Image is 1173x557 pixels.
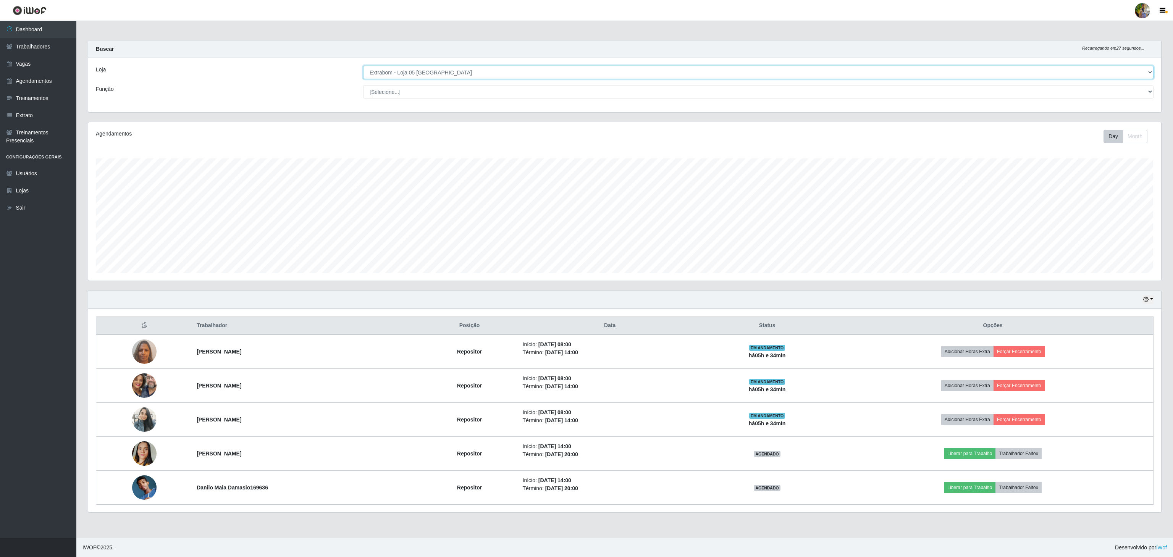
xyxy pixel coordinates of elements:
li: Término: [523,484,697,492]
span: IWOF [82,544,97,551]
strong: Repositor [457,450,482,457]
th: Trabalhador [192,317,421,335]
span: © 2025 . [82,544,114,552]
img: CoreUI Logo [13,6,47,15]
li: Início: [523,476,697,484]
li: Início: [523,341,697,349]
time: [DATE] 20:00 [545,485,578,491]
button: Trabalhador Faltou [995,482,1042,493]
strong: Buscar [96,46,114,52]
li: Término: [523,349,697,357]
div: Toolbar with button groups [1104,130,1154,143]
label: Função [96,85,114,93]
span: EM ANDAMENTO [749,413,785,419]
li: Término: [523,450,697,459]
button: Trabalhador Faltou [995,448,1042,459]
img: 1747253938286.jpeg [132,335,157,368]
time: [DATE] 08:00 [538,409,571,415]
time: [DATE] 20:00 [545,451,578,457]
time: [DATE] 08:00 [538,375,571,381]
th: Posição [421,317,518,335]
strong: há 05 h e 34 min [749,352,786,358]
img: 1748562791419.jpeg [132,432,157,475]
label: Loja [96,66,106,74]
time: [DATE] 14:00 [545,349,578,355]
time: [DATE] 08:00 [538,341,571,347]
img: 1756870115401.jpeg [132,475,157,500]
time: [DATE] 14:00 [545,417,578,423]
li: Término: [523,417,697,425]
button: Forçar Encerramento [994,380,1045,391]
button: Adicionar Horas Extra [941,346,994,357]
strong: há 05 h e 34 min [749,386,786,392]
time: [DATE] 14:00 [538,477,571,483]
strong: Repositor [457,383,482,389]
button: Liberar para Trabalho [944,448,995,459]
button: Adicionar Horas Extra [941,414,994,425]
img: 1757103327275.jpeg [132,393,157,446]
li: Início: [523,408,697,417]
strong: Danilo Maia Damasio169636 [197,484,268,491]
button: Forçar Encerramento [994,414,1045,425]
span: EM ANDAMENTO [749,345,785,351]
strong: há 05 h e 34 min [749,420,786,426]
span: EM ANDAMENTO [749,379,785,385]
time: [DATE] 14:00 [545,383,578,389]
button: Day [1104,130,1123,143]
span: Desenvolvido por [1115,544,1167,552]
strong: [PERSON_NAME] [197,383,241,389]
div: First group [1104,130,1147,143]
span: AGENDADO [754,485,780,491]
img: 1748716470953.jpeg [132,358,157,413]
span: AGENDADO [754,451,780,457]
a: iWof [1156,544,1167,551]
strong: [PERSON_NAME] [197,349,241,355]
i: Recarregando em 27 segundos... [1082,46,1144,50]
strong: [PERSON_NAME] [197,417,241,423]
button: Month [1123,130,1147,143]
button: Forçar Encerramento [994,346,1045,357]
div: Agendamentos [96,130,530,138]
th: Data [518,317,702,335]
th: Opções [832,317,1153,335]
strong: [PERSON_NAME] [197,450,241,457]
strong: Repositor [457,484,482,491]
time: [DATE] 14:00 [538,443,571,449]
li: Início: [523,442,697,450]
strong: Repositor [457,417,482,423]
strong: Repositor [457,349,482,355]
li: Início: [523,375,697,383]
button: Liberar para Trabalho [944,482,995,493]
button: Adicionar Horas Extra [941,380,994,391]
li: Término: [523,383,697,391]
th: Status [702,317,833,335]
